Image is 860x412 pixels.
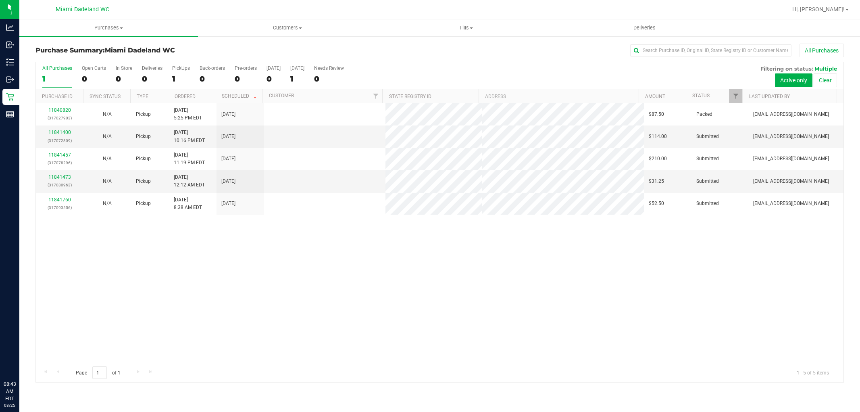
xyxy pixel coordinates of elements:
div: PickUps [172,65,190,71]
span: Customers [198,24,376,31]
span: Miami Dadeland WC [56,6,109,13]
span: Pickup [136,178,151,185]
span: [DATE] 11:19 PM EDT [174,151,205,167]
a: Scheduled [222,93,258,99]
a: Amount [645,94,665,99]
div: Needs Review [314,65,344,71]
a: Customer [269,93,294,98]
span: Pickup [136,133,151,140]
div: Back-orders [200,65,225,71]
a: Status [692,93,710,98]
span: Miami Dadeland WC [105,46,175,54]
span: [EMAIL_ADDRESS][DOMAIN_NAME] [753,155,829,163]
div: 0 [200,74,225,84]
span: Multiple [814,65,837,72]
a: Filter [369,89,382,103]
inline-svg: Retail [6,93,14,101]
inline-svg: Inventory [6,58,14,66]
a: State Registry ID [389,94,431,99]
p: (317093556) [41,204,79,211]
div: 0 [235,74,257,84]
inline-svg: Inbound [6,41,14,49]
span: [DATE] [221,200,235,207]
h3: Purchase Summary: [35,47,305,54]
a: 11841400 [48,130,71,135]
a: Ordered [175,94,196,99]
span: Not Applicable [103,134,112,139]
a: Type [137,94,148,99]
div: All Purchases [42,65,72,71]
inline-svg: Analytics [6,23,14,31]
span: [DATE] 12:12 AM EDT [174,174,205,189]
button: N/A [103,200,112,207]
div: 0 [116,74,132,84]
span: Not Applicable [103,178,112,184]
p: (317080963) [41,181,79,189]
span: Packed [696,111,712,118]
a: Tills [377,19,555,36]
span: [DATE] 10:16 PM EDT [174,129,205,144]
a: Filter [729,89,742,103]
th: Address [479,89,639,103]
div: 0 [267,74,281,84]
span: [DATE] [221,111,235,118]
span: Purchases [19,24,198,31]
input: 1 [92,366,107,379]
span: $87.50 [649,111,664,118]
a: Sync Status [90,94,121,99]
span: Filtering on status: [760,65,813,72]
div: Pre-orders [235,65,257,71]
span: Not Applicable [103,201,112,206]
span: 1 - 5 of 5 items [790,366,835,379]
p: 08:43 AM EDT [4,381,16,402]
span: [DATE] 8:38 AM EDT [174,196,202,211]
a: Customers [198,19,377,36]
span: Hi, [PERSON_NAME]! [792,6,845,13]
div: 0 [314,74,344,84]
div: Deliveries [142,65,162,71]
span: Pickup [136,200,151,207]
span: Tills [377,24,555,31]
a: 11841473 [48,174,71,180]
span: Pickup [136,155,151,163]
span: $210.00 [649,155,667,163]
span: $31.25 [649,178,664,185]
a: 11841760 [48,197,71,203]
inline-svg: Reports [6,110,14,118]
span: Submitted [696,178,719,185]
span: Deliveries [623,24,666,31]
button: N/A [103,178,112,185]
button: All Purchases [800,44,844,57]
span: [EMAIL_ADDRESS][DOMAIN_NAME] [753,133,829,140]
span: Page of 1 [69,366,127,379]
iframe: Resource center [8,347,32,372]
span: [DATE] [221,155,235,163]
button: Active only [775,73,812,87]
div: [DATE] [267,65,281,71]
span: Not Applicable [103,156,112,161]
input: Search Purchase ID, Original ID, State Registry ID or Customer Name... [630,44,791,56]
div: Open Carts [82,65,106,71]
div: [DATE] [290,65,304,71]
a: Purchase ID [42,94,73,99]
span: Submitted [696,155,719,163]
button: N/A [103,133,112,140]
span: [EMAIL_ADDRESS][DOMAIN_NAME] [753,111,829,118]
a: 11840820 [48,107,71,113]
span: Pickup [136,111,151,118]
button: Clear [814,73,837,87]
p: (317078296) [41,159,79,167]
span: $52.50 [649,200,664,207]
span: $114.00 [649,133,667,140]
span: Not Applicable [103,111,112,117]
p: (317072809) [41,137,79,144]
span: Submitted [696,200,719,207]
div: 0 [142,74,162,84]
p: (317027903) [41,114,79,122]
div: 1 [290,74,304,84]
span: [DATE] [221,178,235,185]
a: Last Updated By [749,94,790,99]
a: Purchases [19,19,198,36]
div: In Store [116,65,132,71]
span: [EMAIL_ADDRESS][DOMAIN_NAME] [753,178,829,185]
